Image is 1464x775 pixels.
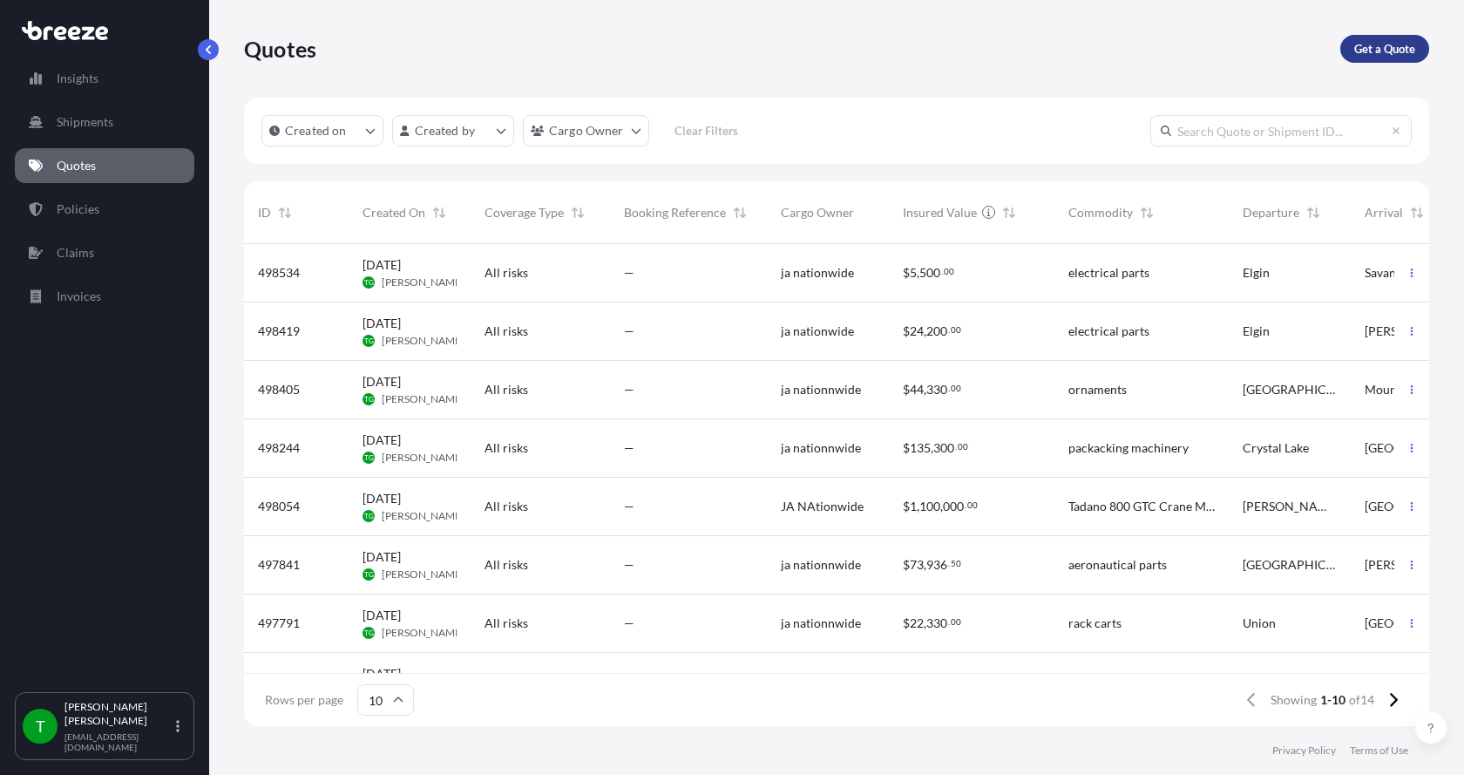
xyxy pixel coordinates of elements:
[624,498,634,515] span: —
[363,373,401,391] span: [DATE]
[781,673,861,690] span: JA Nationwide
[624,556,634,574] span: —
[948,327,950,333] span: .
[1243,615,1276,632] span: Union
[729,202,750,223] button: Sort
[364,274,374,291] span: TG
[363,204,425,221] span: Created On
[917,267,919,279] span: ,
[64,700,173,728] p: [PERSON_NAME] [PERSON_NAME]
[363,490,401,507] span: [DATE]
[941,269,943,275] span: .
[924,559,926,571] span: ,
[364,391,374,408] span: TG
[382,275,464,289] span: [PERSON_NAME]
[1243,498,1337,515] span: [PERSON_NAME]
[924,617,926,629] span: ,
[1354,40,1415,58] p: Get a Quote
[1365,439,1441,457] span: [GEOGRAPHIC_DATA]
[15,148,194,183] a: Quotes
[258,498,300,515] span: 498054
[910,617,924,629] span: 22
[392,115,514,146] button: createdBy Filter options
[57,113,113,131] p: Shipments
[1365,323,1441,340] span: [PERSON_NAME]
[244,35,316,63] p: Quotes
[261,115,383,146] button: createdOn Filter options
[36,717,45,735] span: T
[363,432,401,449] span: [DATE]
[910,442,931,454] span: 135
[1243,556,1337,574] span: [GEOGRAPHIC_DATA]
[1243,381,1337,398] span: [GEOGRAPHIC_DATA]
[948,619,950,625] span: .
[781,615,861,632] span: ja nationnwide
[258,204,271,221] span: ID
[485,264,528,282] span: All risks
[485,556,528,574] span: All risks
[1350,744,1408,758] p: Terms of Use
[258,615,300,632] span: 497791
[429,202,450,223] button: Sort
[1068,204,1133,221] span: Commodity
[943,500,964,513] span: 000
[567,202,588,223] button: Sort
[910,325,924,337] span: 24
[363,607,401,624] span: [DATE]
[258,439,300,457] span: 498244
[1271,691,1317,709] span: Showing
[1068,381,1127,398] span: ornaments
[919,500,940,513] span: 100
[781,498,864,515] span: JA NAtionwide
[364,507,374,525] span: TG
[1068,615,1122,632] span: rack carts
[363,665,401,683] span: [DATE]
[1243,204,1299,221] span: Departure
[382,626,464,640] span: [PERSON_NAME]
[485,498,528,515] span: All risks
[57,288,101,305] p: Invoices
[1150,115,1412,146] input: Search Quote or Shipment ID...
[485,204,564,221] span: Coverage Type
[382,334,464,348] span: [PERSON_NAME]
[933,442,954,454] span: 300
[364,449,374,466] span: TG
[382,568,464,581] span: [PERSON_NAME]
[1340,35,1429,63] a: Get a Quote
[1068,264,1149,282] span: electrical parts
[781,204,854,221] span: Cargo Owner
[364,566,374,583] span: TG
[15,235,194,270] a: Claims
[1243,439,1309,457] span: Crystal Lake
[903,559,910,571] span: $
[15,279,194,314] a: Invoices
[951,619,961,625] span: 00
[624,264,634,282] span: —
[903,617,910,629] span: $
[274,202,295,223] button: Sort
[523,115,649,146] button: cargoOwner Filter options
[948,561,950,567] span: .
[1365,264,1409,282] span: Savanna
[57,244,94,262] p: Claims
[624,204,726,221] span: Booking Reference
[382,509,464,523] span: [PERSON_NAME]
[382,392,464,406] span: [PERSON_NAME]
[624,615,634,632] span: —
[919,267,940,279] span: 500
[1365,673,1410,690] span: Fostoria
[1136,202,1157,223] button: Sort
[363,548,401,566] span: [DATE]
[624,381,634,398] span: —
[1365,498,1441,515] span: [GEOGRAPHIC_DATA]
[948,385,950,391] span: .
[931,442,933,454] span: ,
[903,204,977,221] span: Insured Value
[549,122,624,139] p: Cargo Owner
[955,444,957,450] span: .
[624,673,634,690] span: —
[1320,691,1345,709] span: 1-10
[624,323,634,340] span: —
[967,502,978,508] span: 00
[944,269,954,275] span: 00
